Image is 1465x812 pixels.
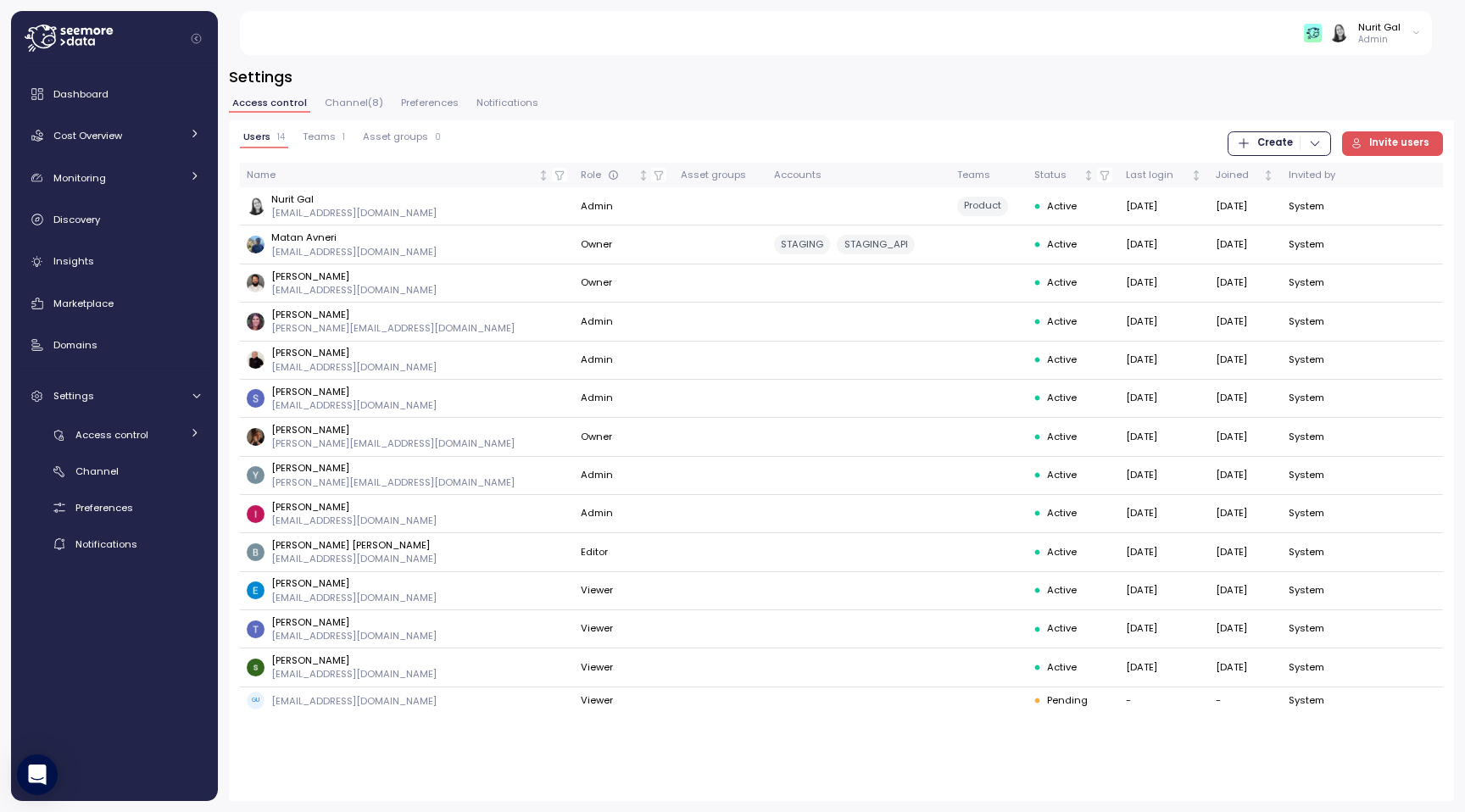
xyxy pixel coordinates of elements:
[1358,20,1401,34] div: Nurit Gal
[574,187,673,225] td: Admin
[1119,163,1209,187] th: Last loginNot sorted
[53,87,109,101] span: Dashboard
[1209,495,1282,533] td: [DATE]
[574,533,673,571] td: Editor
[1119,648,1209,687] td: [DATE]
[271,552,437,565] p: [EMAIL_ADDRESS][DOMAIN_NAME]
[75,464,119,478] span: Channel
[1209,533,1282,571] td: [DATE]
[1228,131,1330,156] button: Create
[574,610,673,648] td: Viewer
[837,235,914,254] div: STAGING_API
[75,428,148,442] span: Access control
[574,457,673,495] td: Admin
[1047,199,1077,214] span: Active
[435,131,441,143] p: 0
[1281,687,1353,715] td: System
[271,360,437,374] p: [EMAIL_ADDRESS][DOMAIN_NAME]
[1119,418,1209,456] td: [DATE]
[1209,342,1282,380] td: [DATE]
[247,692,265,709] span: GU
[574,572,673,610] td: Viewer
[271,576,437,590] p: [PERSON_NAME]
[1281,648,1353,687] td: System
[18,119,211,153] a: Cost Overview
[18,531,211,559] a: Notifications
[1047,391,1077,406] span: Active
[574,225,673,264] td: Owner
[17,754,58,795] div: Open Intercom Messenger
[271,283,437,297] p: [EMAIL_ADDRESS][DOMAIN_NAME]
[325,98,383,108] span: Channel ( 8 )
[1281,533,1353,571] td: System
[401,98,459,108] span: Preferences
[303,132,336,142] span: Teams
[247,313,265,331] img: ACg8ocLDuIZlR5f2kIgtapDwVC7yp445s3OgbrQTIAV7qYj8P05r5pI=s96-c
[1281,380,1353,418] td: System
[581,168,635,183] div: Role
[271,423,515,437] p: [PERSON_NAME]
[1047,275,1077,291] span: Active
[247,620,265,638] img: ACg8ocIPEMj17Ty1s-Y191xT0At6vmDgydd0EUuD2MPS7QtM2_nxuA=s96-c
[232,98,307,108] span: Access control
[1209,610,1282,648] td: [DATE]
[271,667,437,681] p: [EMAIL_ADDRESS][DOMAIN_NAME]
[271,500,437,514] p: [PERSON_NAME]
[18,203,211,236] a: Discovery
[1329,24,1347,42] img: ACg8ocIVugc3DtI--ID6pffOeA5XcvoqExjdOmyrlhjOptQpqjom7zQ=s96-c
[574,303,673,341] td: Admin
[271,398,437,412] p: [EMAIL_ADDRESS][DOMAIN_NAME]
[1047,314,1077,330] span: Active
[1209,572,1282,610] td: [DATE]
[1047,545,1077,560] span: Active
[1358,34,1401,46] p: Admin
[574,687,673,715] td: Viewer
[574,648,673,687] td: Viewer
[574,264,673,303] td: Owner
[1083,170,1095,181] div: Not sorted
[574,418,673,456] td: Owner
[243,132,270,142] span: Users
[18,77,211,111] a: Dashboard
[574,342,673,380] td: Admin
[1119,342,1209,380] td: [DATE]
[1257,132,1293,155] span: Create
[1304,24,1322,42] img: 65f98ecb31a39d60f1f315eb.PNG
[1281,495,1353,533] td: System
[1119,687,1209,715] td: -
[1027,163,1119,187] th: StatusNot sorted
[1126,168,1188,183] div: Last login
[271,346,437,359] p: [PERSON_NAME]
[271,385,437,398] p: [PERSON_NAME]
[476,98,538,108] span: Notifications
[343,131,345,143] p: 1
[1209,264,1282,303] td: [DATE]
[247,168,536,183] div: Name
[271,615,437,629] p: [PERSON_NAME]
[1281,303,1353,341] td: System
[271,538,437,552] p: [PERSON_NAME] [PERSON_NAME]
[1047,353,1077,368] span: Active
[774,168,943,183] div: Accounts
[271,321,515,335] p: [PERSON_NAME][EMAIL_ADDRESS][DOMAIN_NAME]
[1047,506,1077,521] span: Active
[18,245,211,279] a: Insights
[1119,225,1209,264] td: [DATE]
[1281,264,1353,303] td: System
[1369,132,1429,155] span: Invite users
[957,168,1020,183] div: Teams
[1119,264,1209,303] td: [DATE]
[1209,187,1282,225] td: [DATE]
[1047,583,1077,598] span: Active
[75,501,133,514] span: Preferences
[247,659,265,676] img: ACg8ocLpgFvdexRpa8OPrgtR9CWhnS5M-MRY5__G2ZsaRmAoIBFfQA=s96-c
[18,328,211,362] a: Domains
[53,297,114,310] span: Marketplace
[277,131,285,143] p: 14
[53,171,106,185] span: Monitoring
[247,428,265,446] img: ACg8ocLFKfaHXE38z_35D9oG4qLrdLeB_OJFy4BOGq8JL8YSOowJeg=s96-c
[271,192,437,206] p: Nurit Gal
[1281,342,1353,380] td: System
[1119,610,1209,648] td: [DATE]
[271,245,437,259] p: [EMAIL_ADDRESS][DOMAIN_NAME]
